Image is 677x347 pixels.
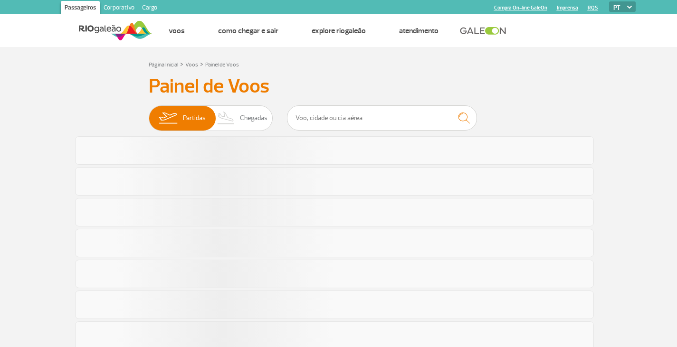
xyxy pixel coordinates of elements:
[240,106,267,131] span: Chegadas
[138,1,161,16] a: Cargo
[205,61,239,68] a: Painel de Voos
[100,1,138,16] a: Corporativo
[149,61,178,68] a: Página Inicial
[61,1,100,16] a: Passageiros
[557,5,578,11] a: Imprensa
[588,5,598,11] a: RQS
[218,26,278,36] a: Como chegar e sair
[494,5,547,11] a: Compra On-line GaleOn
[287,105,477,131] input: Voo, cidade ou cia aérea
[183,106,206,131] span: Partidas
[180,58,183,69] a: >
[149,75,529,98] h3: Painel de Voos
[169,26,185,36] a: Voos
[200,58,203,69] a: >
[212,106,240,131] img: slider-desembarque
[153,106,183,131] img: slider-embarque
[185,61,198,68] a: Voos
[312,26,366,36] a: Explore RIOgaleão
[399,26,439,36] a: Atendimento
